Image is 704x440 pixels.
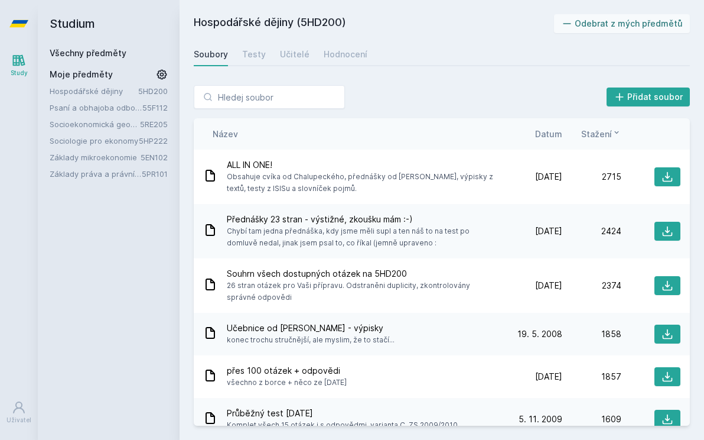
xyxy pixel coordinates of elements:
span: Komplet všech 15 otázek i s odpovědmi, varianta C. ZS 2009/2010. [227,419,459,431]
span: [DATE] [535,171,562,183]
div: Testy [242,48,266,60]
a: Sociologie pro ekonomy [50,135,139,147]
span: 19. 5. 2008 [517,328,562,340]
span: [DATE] [535,225,562,237]
a: Učitelé [280,43,309,66]
span: 5. 11. 2009 [519,413,562,425]
span: [DATE] [535,280,562,292]
div: 1857 [562,371,621,383]
a: Všechny předměty [50,48,126,58]
a: 5EN102 [141,153,168,162]
span: Průběžný test [DATE] [227,407,459,419]
span: Přednášky 23 stran - výstižné, zkoušku mám :-) [227,213,498,225]
span: všechno z borce + něco ze [DATE] [227,377,347,389]
button: Název [213,128,238,140]
span: konec trochu stručnější, ale myslim, že to stačí... [227,334,395,346]
span: přes 100 otázek + odpovědi [227,365,347,377]
a: Základy práva a právní nauky [50,168,142,180]
div: Učitelé [280,48,309,60]
a: Hospodářské dějiny [50,85,138,97]
span: Souhrn všech dostupných otázek na 5HD200 [227,268,498,280]
a: 5PR101 [142,169,168,179]
a: Psaní a obhajoba odborné práce [50,102,142,114]
span: Stažení [581,128,612,140]
button: Stažení [581,128,621,140]
h2: Hospodářské dějiny (5HD200) [194,14,554,33]
input: Hledej soubor [194,85,345,109]
span: [DATE] [535,371,562,383]
span: Chybí tam jedna přednáška, kdy jsme měli supl a ten náš to na test po domluvě nedal, jinak jsem p... [227,225,498,249]
span: ALL IN ONE! [227,159,498,171]
a: Hodnocení [324,43,367,66]
span: 26 stran otázek pro Vaši přípravu. Odstraněni duplicity, zkontrolovány správné odpovědi [227,280,498,303]
div: Soubory [194,48,228,60]
a: Soubory [194,43,228,66]
button: Odebrat z mých předmětů [554,14,690,33]
a: Testy [242,43,266,66]
a: Uživatel [2,394,35,431]
a: Socioekonomická geografie [50,118,140,130]
button: Datum [535,128,562,140]
div: 1609 [562,413,621,425]
div: Hodnocení [324,48,367,60]
a: 5HP222 [139,136,168,145]
a: Study [2,47,35,83]
div: 2374 [562,280,621,292]
div: 2424 [562,225,621,237]
span: Učebnice od [PERSON_NAME] - výpisky [227,322,395,334]
div: 2715 [562,171,621,183]
span: Obsahuje cvíka od Chalupeckého, přednášky od [PERSON_NAME], výpisky z textů, testy z ISISu a slov... [227,171,498,195]
span: Moje předměty [50,69,113,80]
a: 5HD200 [138,86,168,96]
div: 1858 [562,328,621,340]
button: Přidat soubor [607,88,690,106]
a: 5RE205 [140,119,168,129]
a: 55F112 [142,103,168,112]
div: Study [11,69,28,77]
a: Základy mikroekonomie [50,151,141,163]
div: Uživatel [6,416,31,425]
